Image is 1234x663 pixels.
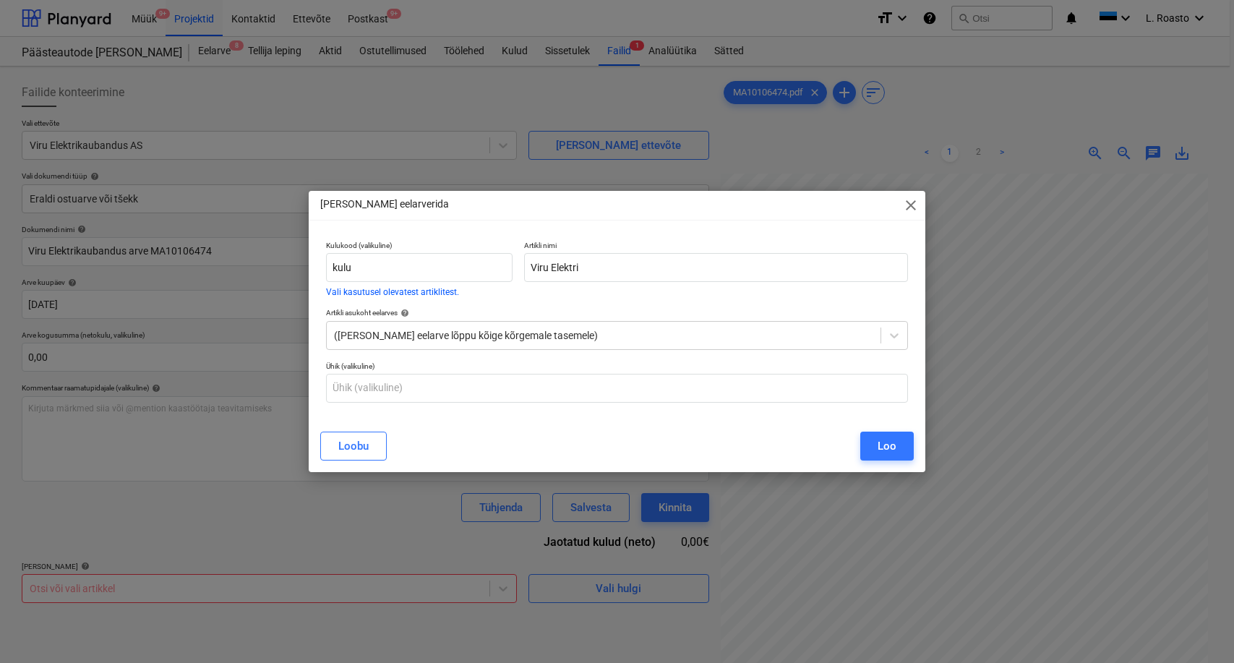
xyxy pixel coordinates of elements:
[320,197,449,212] p: [PERSON_NAME] eelarverida
[860,432,914,461] button: Loo
[902,197,920,214] span: close
[320,432,387,461] button: Loobu
[326,362,909,374] p: Ühik (valikuline)
[326,308,909,317] div: Artikli asukoht eelarves
[338,437,369,455] div: Loobu
[524,241,909,253] p: Artikli nimi
[326,374,909,403] input: Ühik (valikuline)
[398,309,409,317] span: help
[326,288,459,296] button: Vali kasutusel olevatest artiklitest.
[878,437,896,455] div: Loo
[326,241,513,253] p: Kulukood (valikuline)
